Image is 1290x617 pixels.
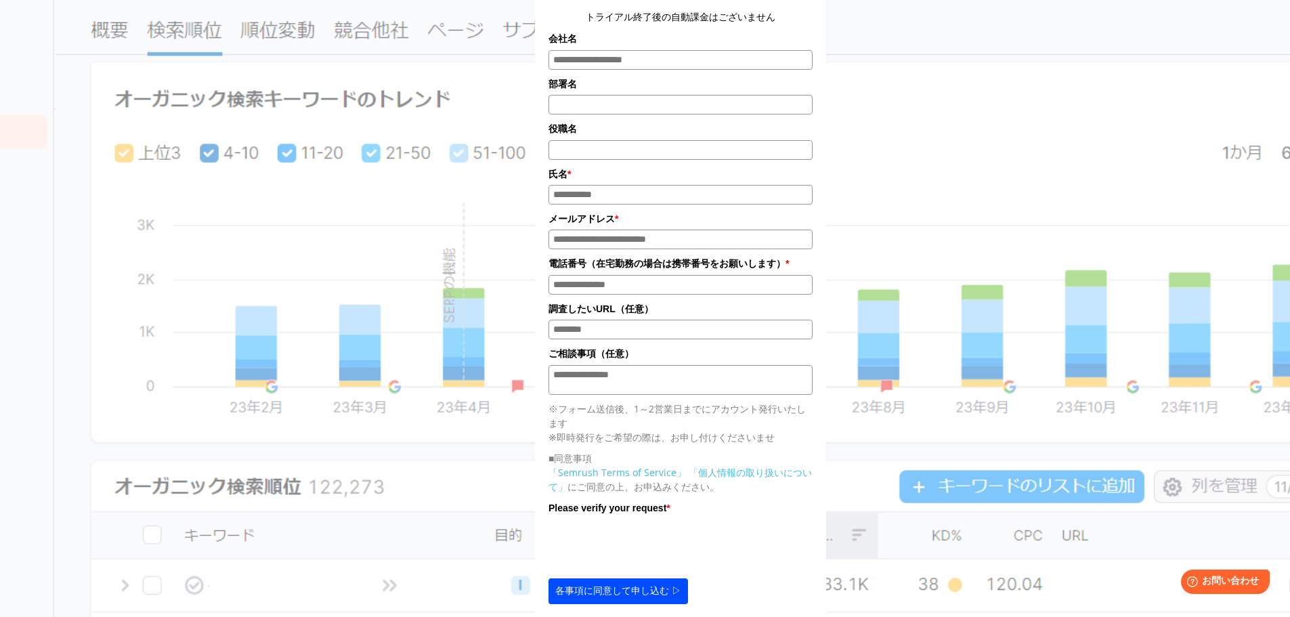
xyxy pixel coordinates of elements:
[549,9,813,24] center: トライアル終了後の自動課金はございません
[549,501,813,515] label: Please verify your request
[549,167,813,182] label: 氏名
[549,77,813,91] label: 部署名
[549,519,754,572] iframe: reCAPTCHA
[549,466,812,493] a: 「個人情報の取り扱いについて」
[549,256,813,271] label: 電話番号（在宅勤務の場合は携帯番号をお願いします）
[549,346,813,361] label: ご相談事項（任意）
[549,31,813,46] label: 会社名
[549,402,813,444] p: ※フォーム送信後、1～2営業日までにアカウント発行いたします ※即時発行をご希望の際は、お申し付けくださいませ
[1169,564,1275,602] iframe: Help widget launcher
[549,301,813,316] label: 調査したいURL（任意）
[549,466,686,479] a: 「Semrush Terms of Service」
[549,578,688,604] button: 各事項に同意して申し込む ▷
[549,121,813,136] label: 役職名
[549,465,813,494] p: にご同意の上、お申込みください。
[549,451,813,465] p: ■同意事項
[549,211,813,226] label: メールアドレス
